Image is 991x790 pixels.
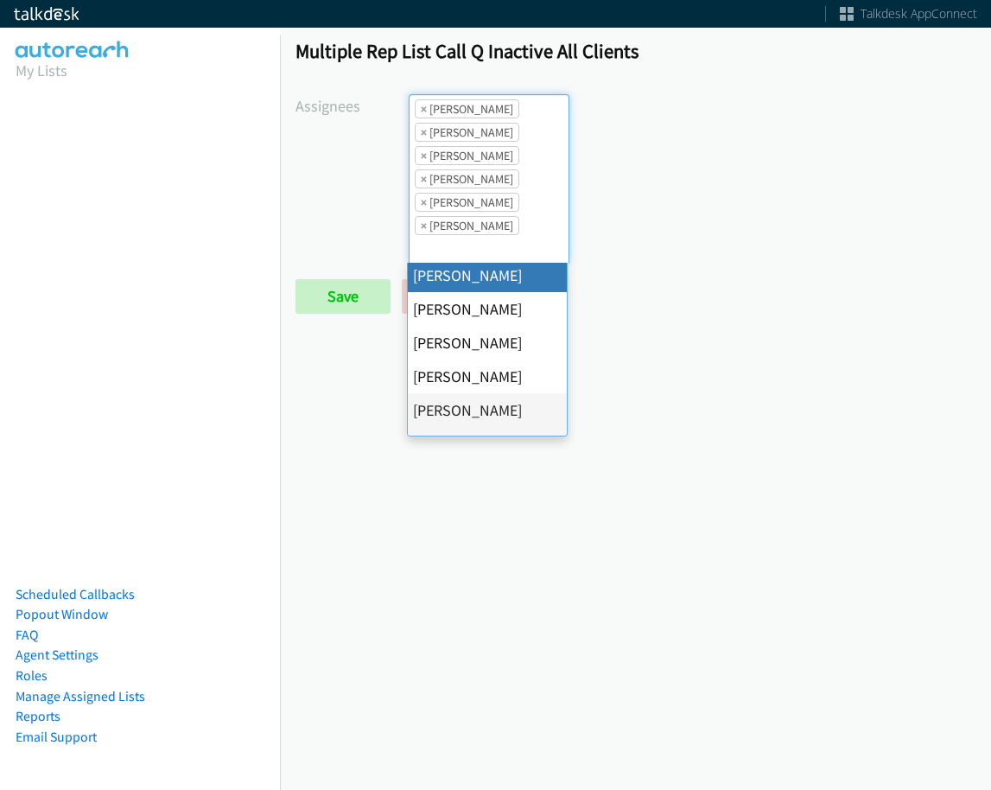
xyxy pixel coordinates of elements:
[295,39,975,63] h1: Multiple Rep List Call Q Inactive All Clients
[408,258,567,292] li: [PERSON_NAME]
[16,586,135,602] a: Scheduled Callbacks
[421,100,427,118] span: ×
[415,146,519,165] li: Charles Ross
[295,279,391,314] input: Save
[408,393,567,427] li: [PERSON_NAME]
[421,170,427,188] span: ×
[16,688,145,704] a: Manage Assigned Lists
[421,217,427,234] span: ×
[421,194,427,211] span: ×
[408,427,567,461] li: [PERSON_NAME]
[421,147,427,164] span: ×
[16,708,60,724] a: Reports
[415,193,519,212] li: Jordan Stehlik
[16,667,48,684] a: Roles
[295,94,409,118] label: Assignees
[408,326,567,360] li: [PERSON_NAME]
[408,360,567,393] li: [PERSON_NAME]
[16,729,97,745] a: Email Support
[415,216,519,235] li: Tatiana Medina
[16,606,108,622] a: Popout Window
[16,627,38,643] a: FAQ
[840,5,977,22] a: Talkdesk AppConnect
[16,61,67,80] a: My Lists
[415,99,519,118] li: Abigail Odhiambo
[16,647,98,663] a: Agent Settings
[415,123,519,142] li: Alana Ruiz
[402,279,498,314] a: Back
[408,292,567,326] li: [PERSON_NAME]
[421,124,427,141] span: ×
[415,169,519,188] li: Jasmin Martinez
